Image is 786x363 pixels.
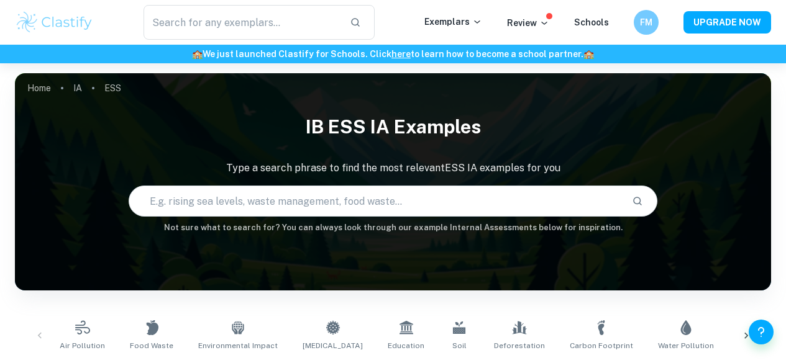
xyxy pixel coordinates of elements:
[391,49,411,59] a: here
[144,5,340,40] input: Search for any exemplars...
[60,340,105,351] span: Air Pollution
[749,320,774,344] button: Help and Feedback
[15,161,771,176] p: Type a search phrase to find the most relevant ESS IA examples for you
[639,16,654,29] h6: FM
[452,340,467,351] span: Soil
[583,49,594,59] span: 🏫
[2,47,784,61] h6: We just launched Clastify for Schools. Click to learn how to become a school partner.
[507,16,549,30] p: Review
[683,11,771,34] button: UPGRADE NOW
[15,222,771,234] h6: Not sure what to search for? You can always look through our example Internal Assessments below f...
[73,79,82,97] a: IA
[658,340,714,351] span: Water Pollution
[198,340,278,351] span: Environmental Impact
[130,340,173,351] span: Food Waste
[424,15,482,29] p: Exemplars
[574,17,609,27] a: Schools
[494,340,545,351] span: Deforestation
[627,190,648,212] button: Search
[634,10,659,35] button: FM
[15,108,771,146] h1: IB ESS IA examples
[104,81,121,95] p: ESS
[388,340,424,351] span: Education
[27,79,51,97] a: Home
[129,184,623,218] input: E.g. rising sea levels, waste management, food waste...
[192,49,203,59] span: 🏫
[15,10,94,35] img: Clastify logo
[570,340,633,351] span: Carbon Footprint
[303,340,363,351] span: [MEDICAL_DATA]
